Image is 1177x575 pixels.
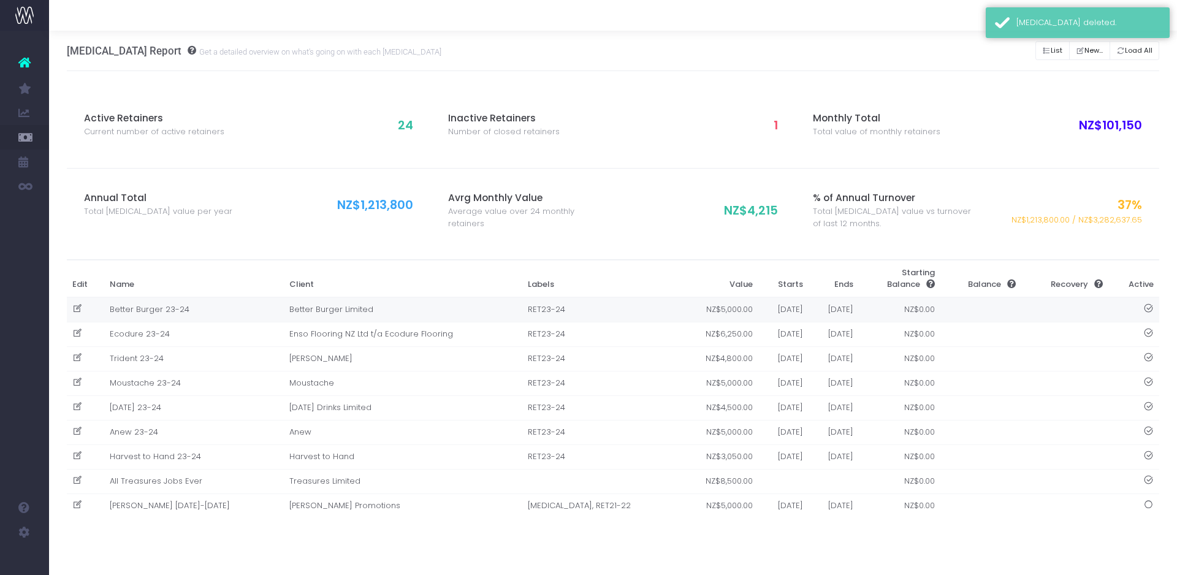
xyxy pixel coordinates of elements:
[84,192,249,204] h3: Annual Total
[809,297,859,322] td: [DATE]
[283,297,522,322] td: Better Burger Limited
[759,346,809,371] td: [DATE]
[859,297,941,322] td: NZ$0.00
[678,444,758,469] td: NZ$3,050.00
[774,116,778,134] span: 1
[283,444,522,469] td: Harvest to Hand
[283,261,522,297] th: Client
[859,444,941,469] td: NZ$0.00
[104,493,283,518] td: [PERSON_NAME] [DATE]-[DATE]
[678,395,758,420] td: NZ$4,500.00
[678,297,758,322] td: NZ$5,000.00
[859,395,941,420] td: NZ$0.00
[522,444,678,469] td: RET23-24
[84,113,249,124] h3: Active Retainers
[196,45,441,57] small: Get a detailed overview on what's going on with each [MEDICAL_DATA]
[283,493,522,518] td: [PERSON_NAME] Promotions
[859,346,941,371] td: NZ$0.00
[283,371,522,395] td: Moustache
[104,322,283,346] td: Ecodure 23-24
[283,395,522,420] td: [DATE] Drinks Limited
[15,550,34,569] img: images/default_profile_image.png
[67,45,441,57] h3: [MEDICAL_DATA] Report
[809,346,859,371] td: [DATE]
[859,493,941,518] td: NZ$0.00
[67,261,104,297] th: Edit
[941,261,1023,297] th: Balance
[809,371,859,395] td: [DATE]
[678,493,758,518] td: NZ$5,000.00
[678,469,758,493] td: NZ$8,500.00
[724,202,778,219] span: NZ$4,215
[448,205,613,229] span: Average value over 24 monthly retainers
[104,469,283,493] td: All Treasures Jobs Ever
[448,126,560,138] span: Number of closed retainers
[1022,261,1109,297] th: Recovery
[522,395,678,420] td: RET23-24
[283,346,522,371] td: [PERSON_NAME]
[104,297,283,322] td: Better Burger 23-24
[678,346,758,371] td: NZ$4,800.00
[337,196,413,214] span: NZ$1,213,800
[859,371,941,395] td: NZ$0.00
[859,322,941,346] td: NZ$0.00
[809,261,859,297] th: Ends
[759,395,809,420] td: [DATE]
[522,493,678,518] td: [MEDICAL_DATA], RET21-22
[84,126,224,138] span: Current number of active retainers
[859,420,941,444] td: NZ$0.00
[678,322,758,346] td: NZ$6,250.00
[1016,17,1160,29] div: [MEDICAL_DATA] deleted.
[283,469,522,493] td: Treasures Limited
[809,322,859,346] td: [DATE]
[809,395,859,420] td: [DATE]
[1110,41,1160,60] button: Load All
[809,444,859,469] td: [DATE]
[398,116,413,134] span: 24
[522,297,678,322] td: RET23-24
[813,205,978,229] span: Total [MEDICAL_DATA] value vs turnover of last 12 months.
[678,261,758,297] th: Value
[283,420,522,444] td: Anew
[84,205,232,218] span: Total [MEDICAL_DATA] value per year
[448,113,613,124] h3: Inactive Retainers
[759,420,809,444] td: [DATE]
[283,322,522,346] td: Enso Flooring NZ Ltd t/a Ecodure Flooring
[104,371,283,395] td: Moustache 23-24
[104,395,283,420] td: [DATE] 23-24
[1035,41,1070,60] button: List
[759,493,809,518] td: [DATE]
[809,493,859,518] td: [DATE]
[809,420,859,444] td: [DATE]
[1035,38,1159,63] div: Button group with nested dropdown
[813,192,978,204] h3: % of Annual Turnover
[522,346,678,371] td: RET23-24
[759,371,809,395] td: [DATE]
[448,192,613,204] h3: Avrg Monthly Value
[522,371,678,395] td: RET23-24
[104,261,283,297] th: Name
[522,261,678,297] th: Labels
[104,346,283,371] td: Trident 23-24
[859,469,941,493] td: NZ$0.00
[1079,116,1142,134] span: NZ$101,150
[1109,261,1159,297] th: Active
[104,444,283,469] td: Harvest to Hand 23-24
[759,261,809,297] th: Starts
[1118,196,1142,214] span: 37%
[104,420,283,444] td: Anew 23-24
[759,297,809,322] td: [DATE]
[522,322,678,346] td: RET23-24
[813,126,940,138] span: Total value of monthly retainers
[813,113,978,124] h3: Monthly Total
[522,420,678,444] td: RET23-24
[759,322,809,346] td: [DATE]
[859,261,941,297] th: Starting Balance
[1011,214,1142,226] span: NZ$1,213,800.00 / NZ$3,282,637.65
[678,420,758,444] td: NZ$5,000.00
[1069,41,1110,60] button: New...
[678,371,758,395] td: NZ$5,000.00
[759,444,809,469] td: [DATE]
